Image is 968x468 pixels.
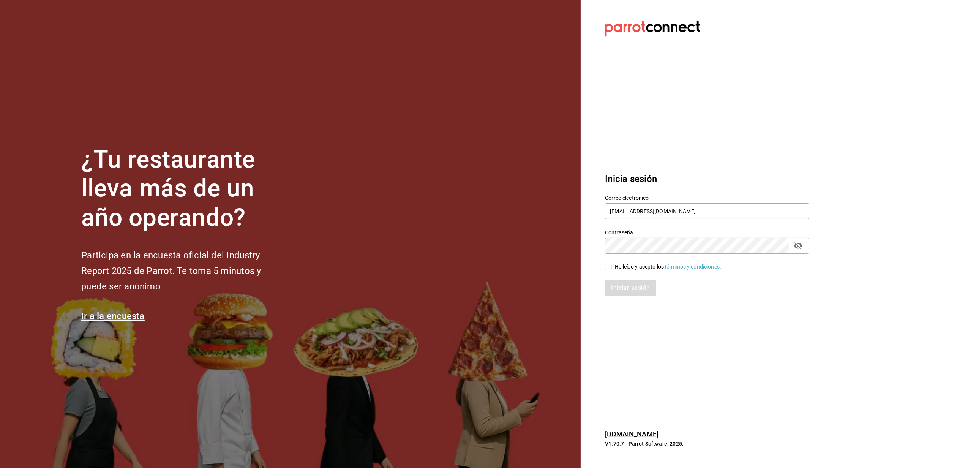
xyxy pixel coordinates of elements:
div: He leído y acepto los [615,263,721,271]
a: Ir a la encuesta [81,311,145,321]
input: Ingresa tu correo electrónico [605,203,809,219]
button: passwordField [792,239,805,252]
a: [DOMAIN_NAME] [605,430,658,438]
a: Términos y condiciones. [664,264,721,270]
label: Correo electrónico [605,195,809,201]
h3: Inicia sesión [605,172,809,186]
p: V1.70.7 - Parrot Software, 2025. [605,440,809,447]
h1: ¿Tu restaurante lleva más de un año operando? [81,145,286,232]
label: Contraseña [605,230,809,235]
h2: Participa en la encuesta oficial del Industry Report 2025 de Parrot. Te toma 5 minutos y puede se... [81,248,286,294]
